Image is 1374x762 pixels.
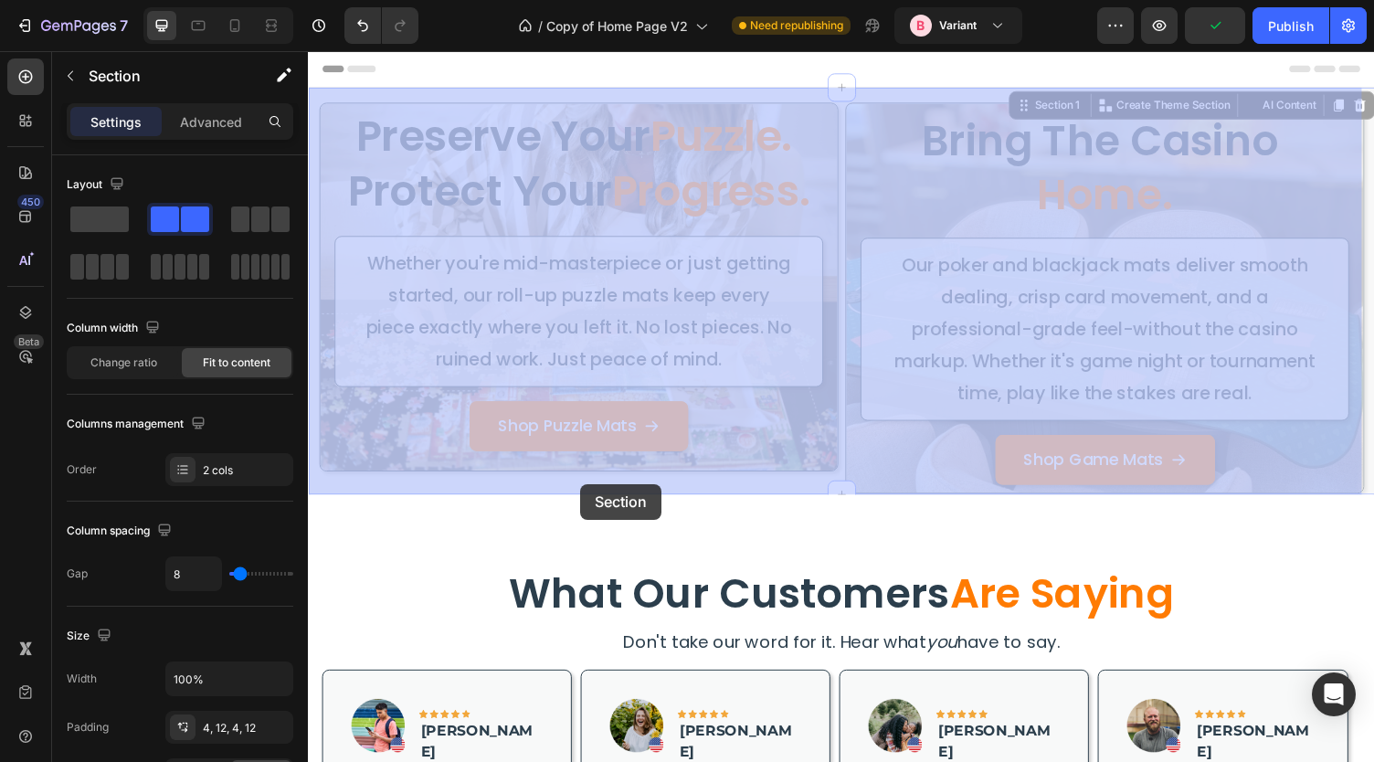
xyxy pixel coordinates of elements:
[89,65,238,87] p: Section
[894,7,1022,44] button: BVariant
[120,15,128,37] p: 7
[166,662,292,695] input: Auto
[1312,672,1356,716] div: Open Intercom Messenger
[166,557,221,590] input: Auto
[203,355,270,371] span: Fit to content
[203,720,289,736] div: 4, 12, 4, 12
[90,355,157,371] span: Change ratio
[67,671,97,687] div: Width
[67,316,164,341] div: Column width
[546,16,688,36] span: Copy of Home Page V2
[67,566,88,582] div: Gap
[1252,7,1329,44] button: Publish
[180,112,242,132] p: Advanced
[7,7,136,44] button: 7
[750,17,843,34] span: Need republishing
[14,334,44,349] div: Beta
[344,7,418,44] div: Undo/Redo
[939,16,977,35] h3: Variant
[203,462,289,479] div: 2 cols
[17,195,44,209] div: 450
[67,719,109,736] div: Padding
[67,461,97,478] div: Order
[67,624,115,649] div: Size
[67,519,175,544] div: Column spacing
[1268,16,1314,36] div: Publish
[538,16,543,36] span: /
[90,112,142,132] p: Settings
[916,16,925,35] p: B
[308,51,1374,762] iframe: Design area
[67,173,128,197] div: Layout
[67,412,209,437] div: Columns management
